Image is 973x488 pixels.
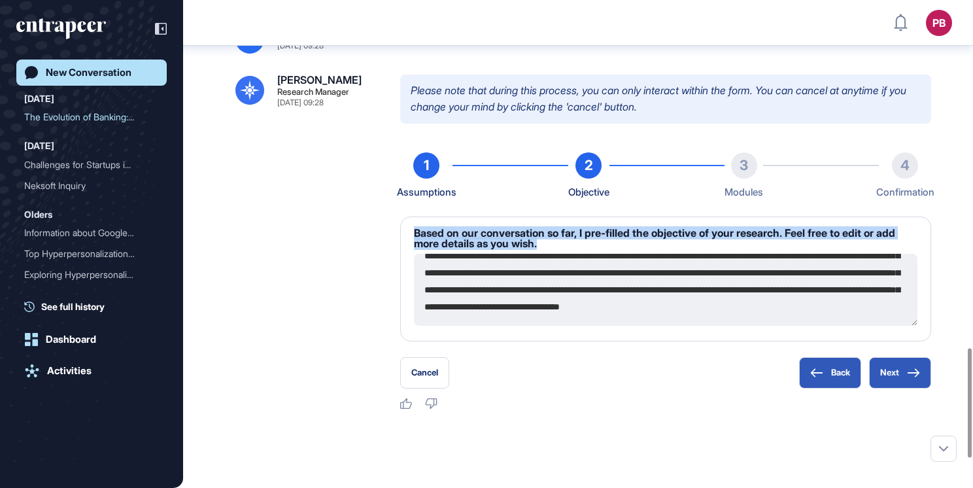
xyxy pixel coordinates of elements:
h6: Based on our conversation so far, I pre-filled the objective of your research. Feel free to edit ... [414,228,917,249]
div: The Evolution of Banking: Strategies for Banks to Foster Ecosystems between Corporates and Startups [24,107,159,128]
a: New Conversation [16,60,167,86]
div: Information about Google ... [24,222,148,243]
div: Modules [725,184,763,201]
div: Neksoft Inquiry [24,175,148,196]
div: 1 [413,152,439,179]
div: Olders [24,207,52,222]
div: Dashboard [46,334,96,345]
span: See full history [41,300,105,313]
button: Next [869,357,931,389]
div: Challenges for Startups i... [24,154,148,175]
div: Assumptions [397,184,456,201]
button: PB [926,10,952,36]
div: Research Manager [277,88,349,96]
div: Information about Google and its related entities [24,222,159,243]
div: Confirmation [876,184,934,201]
a: See full history [24,300,167,313]
div: Objective [568,184,609,201]
div: New Conversation [46,67,131,78]
div: [DATE] 09:28 [277,42,324,50]
div: [DATE] [24,91,54,107]
a: Activities [16,358,167,384]
div: 2 [575,152,602,179]
div: Challenges for Startups in Connecting with Corporates [24,154,159,175]
div: Top Hyperpersonalization Use Cases in Banking [24,243,159,264]
div: 3 [731,152,757,179]
div: [DATE] [24,138,54,154]
button: Back [799,357,861,389]
button: Cancel [400,357,449,389]
div: Neksoft Inquiry [24,175,159,196]
div: The Evolution of Banking:... [24,107,148,128]
div: entrapeer-logo [16,18,106,39]
div: [PERSON_NAME] [277,75,362,85]
div: 4 [892,152,918,179]
p: Please note that during this process, you can only interact within the form. You can cancel at an... [400,75,931,124]
div: [DATE] 09:28 [277,99,324,107]
div: Activities [47,365,92,377]
div: Top Hyperpersonalization ... [24,243,148,264]
div: Exploring Hyperpersonaliz... [24,264,148,285]
div: Exploring Hyperpersonalization in Banking [24,264,159,285]
a: Dashboard [16,326,167,353]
